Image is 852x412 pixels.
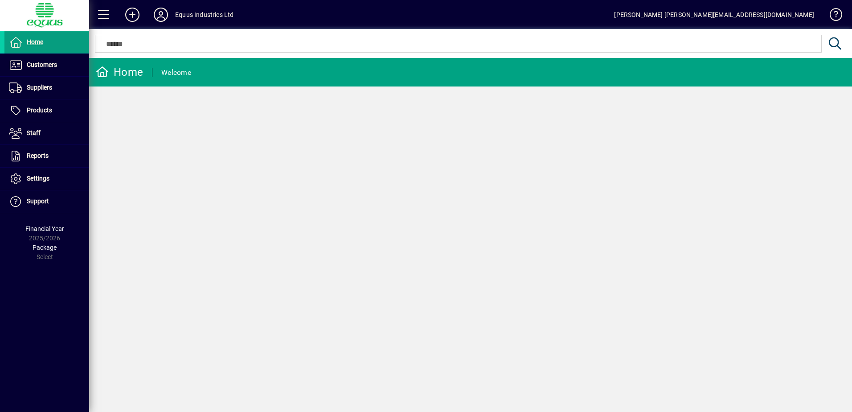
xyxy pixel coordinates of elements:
a: Suppliers [4,77,89,99]
span: Settings [27,175,49,182]
span: Reports [27,152,49,159]
span: Customers [27,61,57,68]
button: Add [118,7,147,23]
span: Support [27,198,49,205]
a: Products [4,99,89,122]
a: Support [4,190,89,213]
a: Settings [4,168,89,190]
span: Suppliers [27,84,52,91]
span: Package [33,244,57,251]
a: Reports [4,145,89,167]
span: Financial Year [25,225,64,232]
div: [PERSON_NAME] [PERSON_NAME][EMAIL_ADDRESS][DOMAIN_NAME] [614,8,814,22]
div: Welcome [161,66,191,80]
a: Customers [4,54,89,76]
button: Profile [147,7,175,23]
span: Products [27,107,52,114]
span: Staff [27,129,41,136]
a: Staff [4,122,89,144]
div: Home [96,65,143,79]
div: Equus Industries Ltd [175,8,234,22]
a: Knowledge Base [823,2,841,31]
span: Home [27,38,43,45]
